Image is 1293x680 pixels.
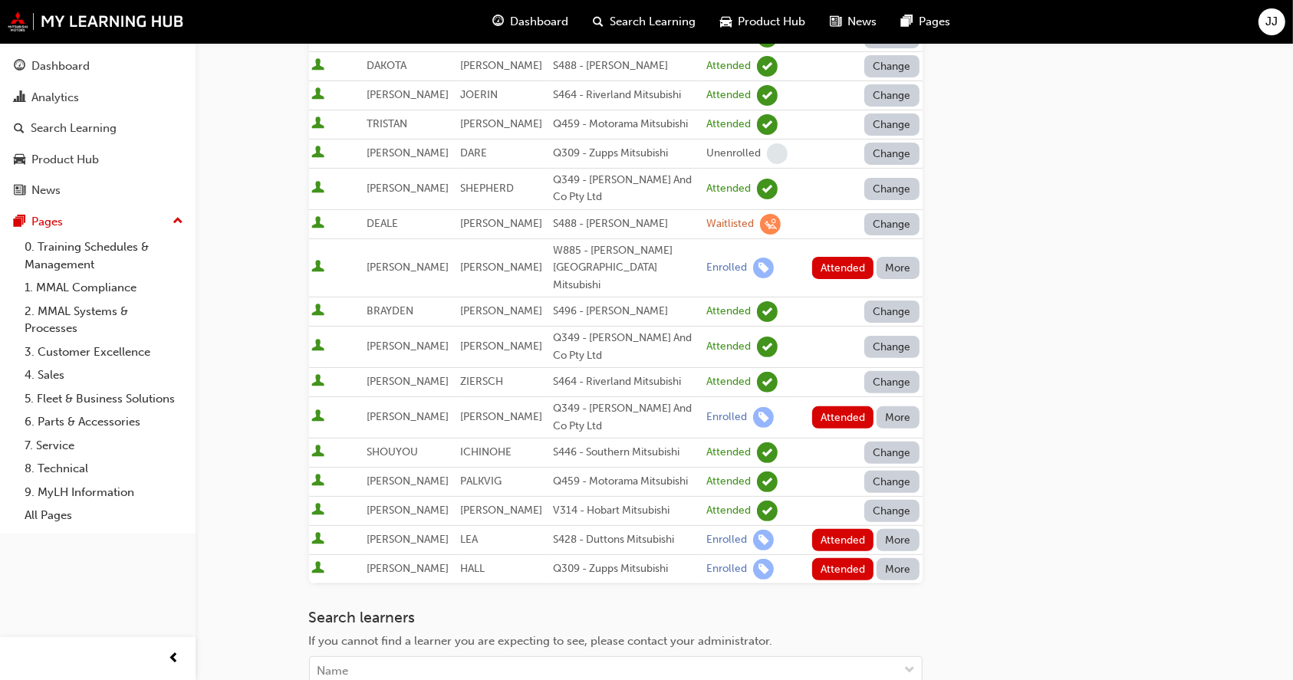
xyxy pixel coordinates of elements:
button: More [877,558,920,580]
button: Attended [812,529,874,551]
div: Q309 - Zupps Mitsubishi [553,560,700,578]
div: Attended [706,504,751,518]
span: learningRecordVerb_ATTEND-icon [757,85,778,106]
div: Q349 - [PERSON_NAME] And Co Pty Ltd [553,330,700,364]
span: PALKVIG [460,475,502,488]
span: car-icon [720,12,732,31]
span: search-icon [14,122,25,136]
span: [PERSON_NAME] [367,475,449,488]
span: User is active [312,409,325,425]
span: prev-icon [169,649,180,669]
span: learningRecordVerb_ATTEND-icon [757,337,778,357]
span: guage-icon [492,12,504,31]
span: learningRecordVerb_ATTEND-icon [757,301,778,322]
span: [PERSON_NAME] [367,340,449,353]
span: [PERSON_NAME] [367,504,449,517]
span: learningRecordVerb_ATTEND-icon [757,501,778,521]
span: News [847,13,877,31]
span: Dashboard [510,13,568,31]
a: 4. Sales [18,363,189,387]
div: Enrolled [706,562,747,577]
span: Product Hub [738,13,805,31]
span: User is active [312,561,325,577]
span: DARE [460,146,487,159]
div: Product Hub [31,151,99,169]
div: W885 - [PERSON_NAME][GEOGRAPHIC_DATA] Mitsubishi [553,242,700,294]
div: S464 - Riverland Mitsubishi [553,373,700,391]
a: 1. MMAL Compliance [18,276,189,300]
span: chart-icon [14,91,25,105]
span: learningRecordVerb_ATTEND-icon [757,179,778,199]
span: User is active [312,503,325,518]
span: User is active [312,216,325,232]
div: Attended [706,445,751,460]
button: Change [864,213,920,235]
span: learningRecordVerb_ENROLL-icon [753,258,774,278]
a: pages-iconPages [889,6,962,38]
span: learningRecordVerb_NONE-icon [767,143,788,164]
button: Change [864,84,920,107]
a: 2. MMAL Systems & Processes [18,300,189,340]
span: User is active [312,87,325,103]
span: learningRecordVerb_ATTEND-icon [757,471,778,492]
span: User is active [312,339,325,354]
a: news-iconNews [818,6,889,38]
a: 3. Customer Excellence [18,340,189,364]
button: Pages [6,208,189,236]
span: search-icon [593,12,604,31]
div: Dashboard [31,57,90,75]
div: Attended [706,304,751,319]
a: guage-iconDashboard [480,6,581,38]
button: DashboardAnalyticsSearch LearningProduct HubNews [6,49,189,208]
div: Waitlisted [706,217,754,232]
a: Analytics [6,84,189,112]
span: TRISTAN [367,117,407,130]
span: Pages [919,13,950,31]
span: learningRecordVerb_ENROLL-icon [753,530,774,550]
button: Change [864,301,920,323]
button: Change [864,471,920,493]
span: SHEPHERD [460,182,514,195]
button: Attended [812,406,874,429]
a: 5. Fleet & Business Solutions [18,387,189,411]
button: Change [864,113,920,136]
div: Q459 - Motorama Mitsubishi [553,473,700,491]
span: Search Learning [610,13,696,31]
div: Q309 - Zupps Mitsubishi [553,145,700,163]
span: [PERSON_NAME] [367,410,449,423]
a: Dashboard [6,52,189,80]
span: learningRecordVerb_ATTEND-icon [757,372,778,393]
button: Change [864,442,920,464]
span: User is active [312,181,325,196]
span: User is active [312,29,325,44]
span: User is active [312,304,325,319]
button: Change [864,143,920,165]
span: User is active [312,58,325,74]
span: [PERSON_NAME] [460,340,542,353]
span: news-icon [14,184,25,198]
div: S464 - Riverland Mitsubishi [553,87,700,104]
div: V314 - Hobart Mitsubishi [553,502,700,520]
span: [PERSON_NAME] [460,410,542,423]
div: Enrolled [706,533,747,547]
div: Search Learning [31,120,117,137]
span: ICHINOHE [460,445,512,458]
span: ZIERSCH [460,375,503,388]
div: Q459 - Motorama Mitsubishi [553,116,700,133]
span: car-icon [14,153,25,167]
span: [PERSON_NAME] [460,59,542,72]
span: [PERSON_NAME] [460,217,542,230]
span: learningRecordVerb_ATTEND-icon [757,56,778,77]
span: [PERSON_NAME] [367,146,449,159]
span: BRAYDEN [367,304,413,317]
div: Unenrolled [706,146,761,161]
button: Attended [812,558,874,580]
span: learningRecordVerb_WAITLIST-icon [760,214,781,235]
span: [PERSON_NAME] [367,562,449,575]
span: DEALE [367,217,398,230]
span: guage-icon [14,60,25,74]
a: Product Hub [6,146,189,174]
div: Enrolled [706,410,747,425]
div: Name [317,662,349,680]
